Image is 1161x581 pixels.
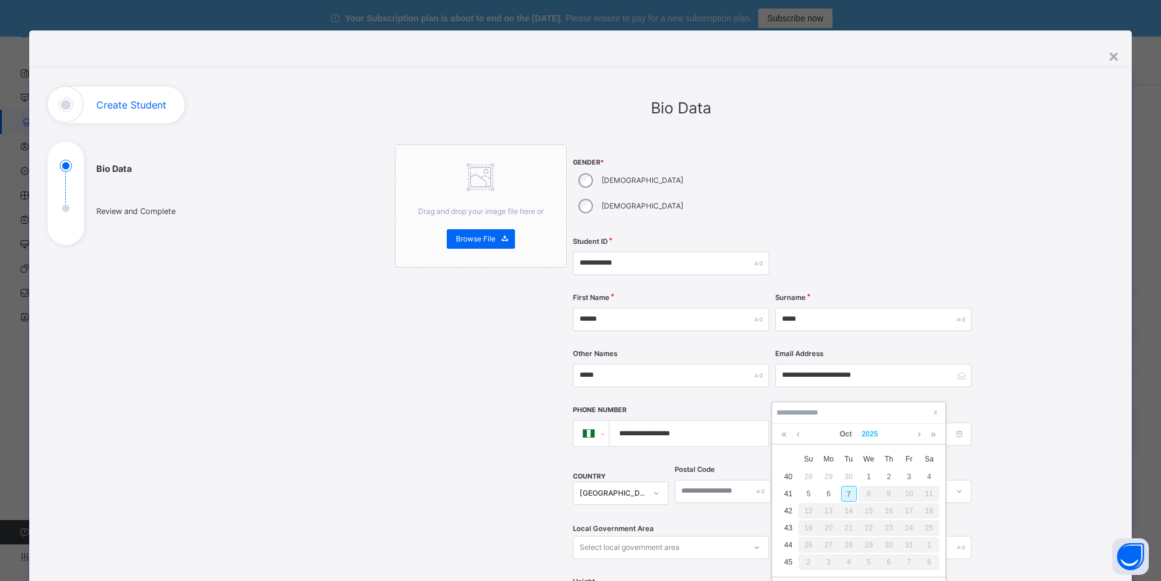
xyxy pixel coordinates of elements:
[602,201,683,212] label: [DEMOGRAPHIC_DATA]
[835,424,857,444] a: Oct
[879,450,899,468] th: Thu
[798,519,818,536] td: October 19, 2025
[859,554,879,571] td: November 5, 2025
[919,519,939,536] td: October 25, 2025
[778,424,790,444] a: Last year (Control + left)
[859,502,879,519] td: October 15, 2025
[818,537,839,553] div: 27
[899,554,919,571] td: November 7, 2025
[602,175,683,186] label: [DEMOGRAPHIC_DATA]
[857,424,883,444] a: 2025
[798,450,818,468] th: Sun
[798,554,818,571] td: November 2, 2025
[928,424,939,444] a: Next year (Control + right)
[818,454,839,465] span: Mo
[818,520,839,536] div: 20
[899,485,919,502] td: October 10, 2025
[839,503,859,519] div: 14
[899,502,919,519] td: October 17, 2025
[818,519,839,536] td: October 20, 2025
[859,450,879,468] th: Wed
[775,349,823,359] label: Email Address
[879,485,899,502] td: October 9, 2025
[798,468,818,485] td: September 28, 2025
[899,486,919,502] div: 10
[899,503,919,519] div: 17
[859,537,879,553] div: 29
[573,349,617,359] label: Other Names
[859,519,879,536] td: October 22, 2025
[96,100,166,110] h1: Create Student
[859,503,879,519] div: 15
[859,485,879,502] td: October 8, 2025
[573,524,654,534] span: Local Government Area
[798,536,818,554] td: October 26, 2025
[839,554,859,571] td: November 4, 2025
[839,537,859,553] div: 28
[778,502,798,519] td: 42
[919,520,939,536] div: 25
[798,537,818,553] div: 26
[899,520,919,536] div: 24
[859,536,879,554] td: October 29, 2025
[573,405,627,415] label: Phone Number
[580,536,680,559] div: Select local government area
[859,520,879,536] div: 22
[879,503,899,519] div: 16
[899,519,919,536] td: October 24, 2025
[859,468,879,485] td: October 1, 2025
[839,554,859,570] div: 4
[841,486,857,502] div: 7
[879,454,899,465] span: Th
[841,469,857,485] div: 30
[675,465,715,475] label: Postal Code
[798,485,818,502] td: October 5, 2025
[859,454,879,465] span: We
[821,469,837,485] div: 29
[919,537,939,553] div: 1
[821,486,837,502] div: 6
[919,450,939,468] th: Sat
[775,293,806,303] label: Surname
[801,486,817,502] div: 5
[899,537,919,553] div: 31
[919,554,939,570] div: 8
[573,158,769,168] span: Gender
[1108,43,1120,68] div: ×
[798,554,818,570] div: 2
[879,486,899,502] div: 9
[839,519,859,536] td: October 21, 2025
[899,468,919,485] td: October 3, 2025
[798,520,818,536] div: 19
[879,519,899,536] td: October 23, 2025
[794,424,803,444] a: Previous month (PageUp)
[573,237,608,247] label: Student ID
[839,450,859,468] th: Tue
[801,469,817,485] div: 28
[899,536,919,554] td: October 31, 2025
[395,144,567,268] div: Drag and drop your image file here orBrowse File
[778,485,798,502] td: 41
[818,485,839,502] td: October 6, 2025
[580,488,647,499] div: [GEOGRAPHIC_DATA]
[859,554,879,570] div: 5
[778,468,798,485] td: 40
[798,503,818,519] div: 12
[1112,538,1149,575] button: Open asap
[919,503,939,519] div: 18
[899,454,919,465] span: Fr
[879,502,899,519] td: October 16, 2025
[919,485,939,502] td: October 11, 2025
[573,293,609,303] label: First Name
[778,536,798,554] td: 44
[651,99,711,117] span: Bio Data
[456,233,495,244] span: Browse File
[919,454,939,465] span: Sa
[919,502,939,519] td: October 18, 2025
[839,485,859,502] td: October 7, 2025
[818,536,839,554] td: October 27, 2025
[818,554,839,571] td: November 3, 2025
[418,207,544,216] span: Drag and drop your image file here or
[839,520,859,536] div: 21
[859,486,879,502] div: 8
